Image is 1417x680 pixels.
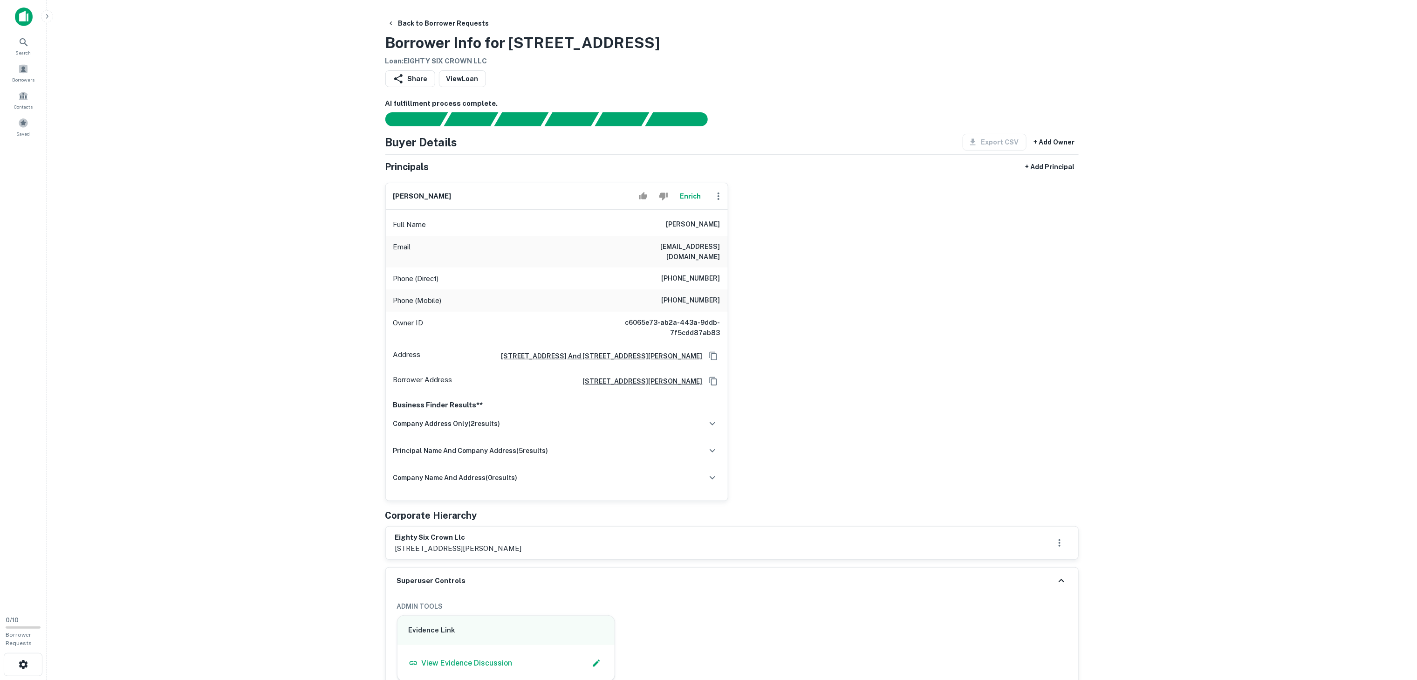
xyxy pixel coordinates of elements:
a: [STREET_ADDRESS][PERSON_NAME] [575,376,703,386]
h6: AI fulfillment process complete. [385,98,1079,109]
span: Saved [17,130,30,137]
h6: [PERSON_NAME] [393,191,452,202]
a: [STREET_ADDRESS] And [STREET_ADDRESS][PERSON_NAME] [494,351,703,361]
p: Business Finder Results** [393,399,720,411]
p: View Evidence Discussion [422,658,513,669]
p: Borrower Address [393,374,452,388]
a: Saved [3,114,44,139]
h6: Loan : EIGHTY SIX CROWN LLC [385,56,660,67]
p: Phone (Direct) [393,273,439,284]
button: Copy Address [706,349,720,363]
p: Address [393,349,421,363]
div: Documents found, AI parsing details... [494,112,548,126]
h6: c6065e73-ab2a-443a-9ddb-7f5cdd87ab83 [609,317,720,338]
h6: company address only ( 2 results) [393,419,500,429]
div: Principals found, AI now looking for contact information... [544,112,599,126]
span: Borrowers [12,76,34,83]
p: Full Name [393,219,426,230]
button: Accept [635,187,651,206]
h6: [PHONE_NUMBER] [662,273,720,284]
p: Phone (Mobile) [393,295,442,306]
span: 0 / 10 [6,617,19,624]
a: Search [3,33,44,58]
div: Sending borrower request to AI... [374,112,444,126]
p: Email [393,241,411,262]
button: + Add Principal [1022,158,1079,175]
button: Edit Slack Link [589,656,603,670]
button: Enrich [676,187,705,206]
h6: eighty six crown llc [395,532,522,543]
h5: Corporate Hierarchy [385,508,477,522]
p: [STREET_ADDRESS][PERSON_NAME] [395,543,522,554]
span: Search [16,49,31,56]
h6: Superuser Controls [397,576,466,586]
button: + Add Owner [1030,134,1079,151]
a: Contacts [3,87,44,112]
img: capitalize-icon.png [15,7,33,26]
h5: Principals [385,160,429,174]
h6: [PHONE_NUMBER] [662,295,720,306]
h4: Buyer Details [385,134,458,151]
div: Your request is received and processing... [444,112,498,126]
span: Contacts [14,103,33,110]
a: ViewLoan [439,70,486,87]
div: Principals found, still searching for contact information. This may take time... [595,112,649,126]
button: Reject [655,187,671,206]
button: Copy Address [706,374,720,388]
button: Share [385,70,435,87]
div: AI fulfillment process complete. [645,112,719,126]
iframe: Chat Widget [1370,605,1417,650]
h6: Evidence Link [409,625,604,636]
h6: company name and address ( 0 results) [393,473,518,483]
span: Borrower Requests [6,632,32,646]
button: Back to Borrower Requests [383,15,493,32]
h6: principal name and company address ( 5 results) [393,446,548,456]
h6: [EMAIL_ADDRESS][DOMAIN_NAME] [609,241,720,262]
h6: [PERSON_NAME] [666,219,720,230]
h6: ADMIN TOOLS [397,601,1067,611]
a: View Evidence Discussion [409,658,513,669]
a: Borrowers [3,60,44,85]
p: Owner ID [393,317,424,338]
h3: Borrower Info for [STREET_ADDRESS] [385,32,660,54]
